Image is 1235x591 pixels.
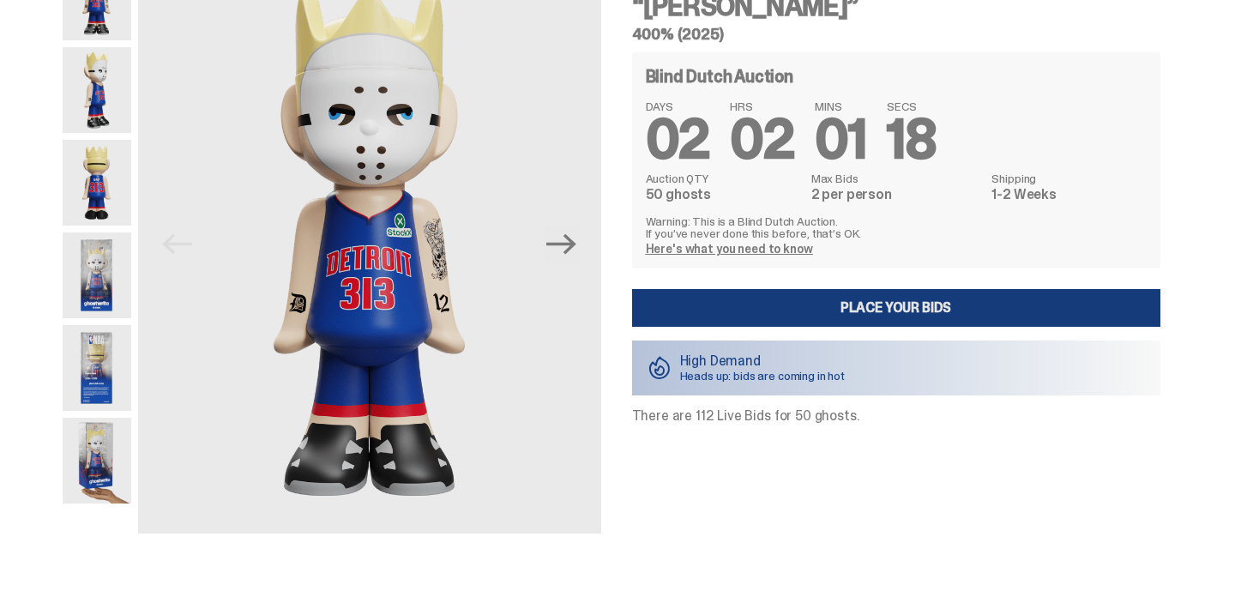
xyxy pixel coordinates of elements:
span: SECS [887,100,937,112]
p: High Demand [680,354,846,368]
h4: Blind Dutch Auction [646,68,793,85]
span: 02 [730,104,794,175]
h5: 400% (2025) [632,27,1160,42]
p: Heads up: bids are coming in hot [680,370,846,382]
a: Place your Bids [632,289,1160,327]
span: MINS [815,100,866,112]
dt: Auction QTY [646,172,801,184]
p: Warning: This is a Blind Dutch Auction. If you’ve never done this before, that’s OK. [646,215,1147,239]
dt: Max Bids [811,172,982,184]
img: Eminem_NBA_400_13.png [63,325,131,411]
span: 18 [887,104,937,175]
span: HRS [730,100,794,112]
p: There are 112 Live Bids for 50 ghosts. [632,409,1160,423]
button: Next [543,226,581,263]
dd: 1-2 Weeks [991,188,1146,202]
img: Eminem_NBA_400_12.png [63,232,131,318]
span: DAYS [646,100,710,112]
span: 01 [815,104,866,175]
span: 02 [646,104,710,175]
dd: 50 ghosts [646,188,801,202]
dd: 2 per person [811,188,982,202]
img: Copy%20of%20Eminem_NBA_400_3.png [63,47,131,133]
img: Copy%20of%20Eminem_NBA_400_6.png [63,140,131,226]
a: Here's what you need to know [646,241,813,256]
img: eminem%20scale.png [63,418,131,504]
dt: Shipping [991,172,1146,184]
